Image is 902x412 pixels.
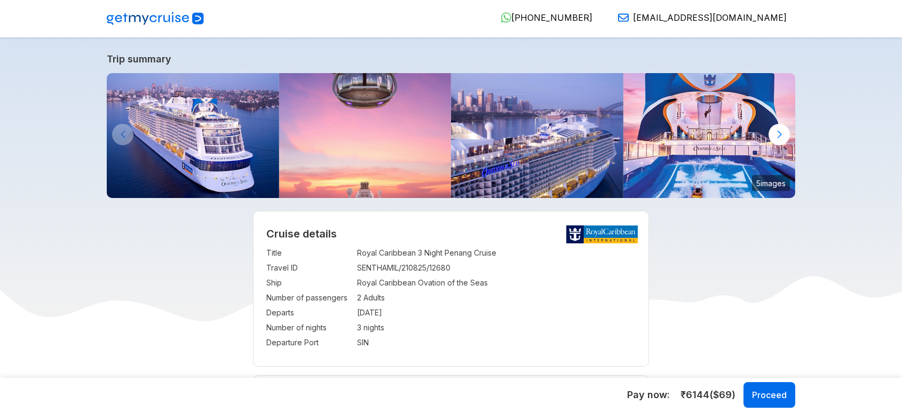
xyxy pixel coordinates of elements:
[681,388,735,402] span: ₹ 6144 ($ 69 )
[511,12,592,23] span: [PHONE_NUMBER]
[357,290,636,305] td: 2 Adults
[107,53,795,65] a: Trip summary
[266,260,352,275] td: Travel ID
[357,335,636,350] td: SIN
[618,12,629,23] img: Email
[279,73,452,198] img: north-star-sunset-ovation-of-the-seas.jpg
[266,227,636,240] h2: Cruise details
[627,389,670,401] h5: Pay now:
[352,275,357,290] td: :
[107,73,279,198] img: ovation-exterior-back-aerial-sunset-port-ship.jpg
[266,305,352,320] td: Departs
[266,245,352,260] td: Title
[492,12,592,23] a: [PHONE_NUMBER]
[633,12,787,23] span: [EMAIL_ADDRESS][DOMAIN_NAME]
[352,245,357,260] td: :
[266,335,352,350] td: Departure Port
[623,73,796,198] img: ovation-of-the-seas-flowrider-sunset.jpg
[357,275,636,290] td: Royal Caribbean Ovation of the Seas
[352,305,357,320] td: :
[266,290,352,305] td: Number of passengers
[266,275,352,290] td: Ship
[752,175,790,191] small: 5 images
[352,260,357,275] td: :
[352,335,357,350] td: :
[451,73,623,198] img: ovation-of-the-seas-departing-from-sydney.jpg
[610,12,787,23] a: [EMAIL_ADDRESS][DOMAIN_NAME]
[743,382,795,408] button: Proceed
[357,260,636,275] td: SENTHAMIL/210825/12680
[357,320,636,335] td: 3 nights
[357,245,636,260] td: Royal Caribbean 3 Night Penang Cruise
[352,290,357,305] td: :
[501,12,511,23] img: WhatsApp
[357,305,636,320] td: [DATE]
[352,320,357,335] td: :
[266,320,352,335] td: Number of nights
